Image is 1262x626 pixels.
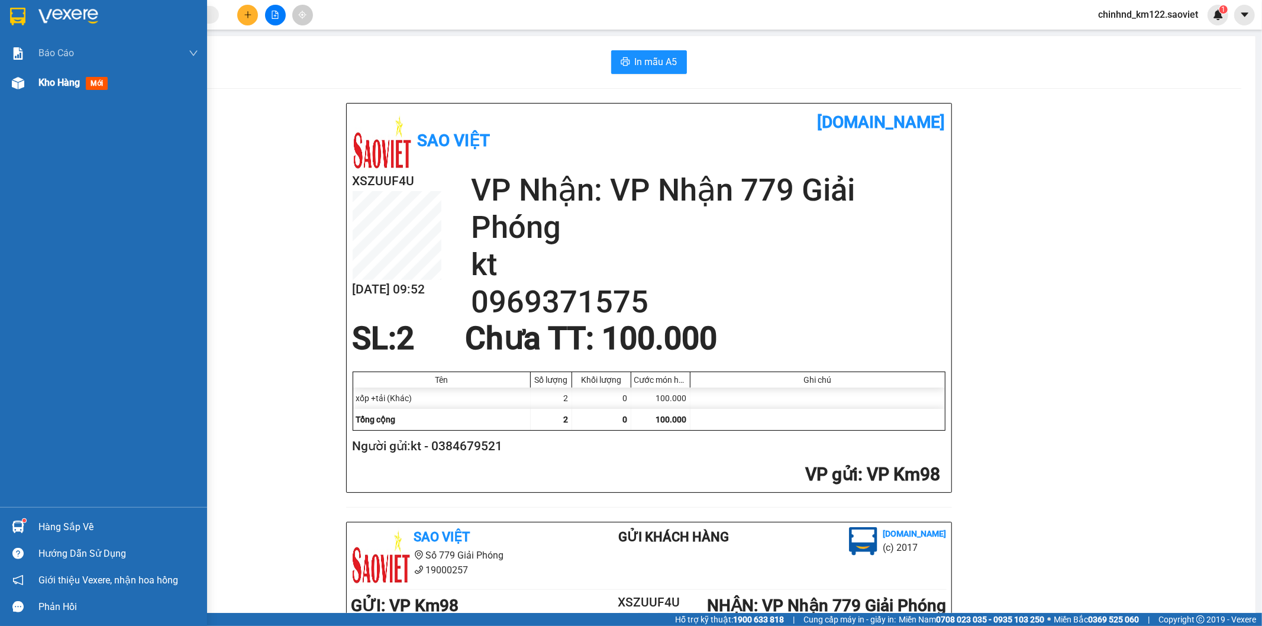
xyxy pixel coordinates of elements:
button: caret-down [1234,5,1255,25]
span: copyright [1196,615,1205,624]
h2: kt [471,246,945,283]
span: caret-down [1240,9,1250,20]
div: 2 [531,388,572,409]
span: down [189,49,198,58]
img: warehouse-icon [12,77,24,89]
span: message [12,601,24,612]
span: 100.000 [656,415,687,424]
li: (c) 2017 [883,540,947,555]
img: logo.jpg [849,527,877,556]
div: Số lượng [534,375,569,385]
div: 0 [572,388,631,409]
b: GỬI : VP Km98 [351,596,459,615]
div: Ghi chú [693,375,942,385]
b: Sao Việt [414,530,470,544]
span: Giới thiệu Vexere, nhận hoa hồng [38,573,178,588]
span: | [1148,613,1150,626]
img: solution-icon [12,47,24,60]
button: file-add [265,5,286,25]
h2: XSZUUF4U [599,593,699,612]
b: [DOMAIN_NAME] [883,529,947,538]
h2: : VP Km98 [353,463,941,487]
div: Phản hồi [38,598,198,616]
b: Sao Việt [418,131,490,150]
div: Hướng dẫn sử dụng [38,545,198,563]
div: Tên [356,375,527,385]
img: logo-vxr [10,8,25,25]
h2: VP Nhận: VP Nhận 779 Giải Phóng [471,172,945,246]
button: plus [237,5,258,25]
img: logo.jpg [353,112,412,172]
span: 2 [397,320,415,357]
span: ⚪️ [1047,617,1051,622]
span: Miền Bắc [1054,613,1139,626]
h2: Người gửi: kt - 0384679521 [353,437,941,456]
h2: [DATE] 09:52 [353,280,441,299]
span: question-circle [12,548,24,559]
span: notification [12,575,24,586]
img: warehouse-icon [12,521,24,533]
b: Gửi khách hàng [618,530,729,544]
span: Cung cấp máy in - giấy in: [803,613,896,626]
span: file-add [271,11,279,19]
div: Hàng sắp về [38,518,198,536]
span: Báo cáo [38,46,74,60]
sup: 1 [22,519,26,522]
img: icon-new-feature [1213,9,1224,20]
span: 2 [564,415,569,424]
div: xốp +tải (Khác) [353,388,531,409]
span: | [793,613,795,626]
b: NHẬN : VP Nhận 779 Giải Phóng [707,596,946,615]
span: mới [86,77,108,90]
h2: XSZUUF4U [353,172,441,191]
span: 0 [623,415,628,424]
span: Kho hàng [38,77,80,88]
strong: 0369 525 060 [1088,615,1139,624]
strong: 0708 023 035 - 0935 103 250 [936,615,1044,624]
b: [DOMAIN_NAME] [818,112,945,132]
span: VP gửi [806,464,858,485]
li: Số 779 Giải Phóng [351,548,572,563]
button: aim [292,5,313,25]
span: phone [414,565,424,575]
img: logo.jpg [351,527,411,586]
span: plus [244,11,252,19]
span: environment [414,550,424,560]
sup: 1 [1219,5,1228,14]
span: In mẫu A5 [635,54,677,69]
span: Hỗ trợ kỹ thuật: [675,613,784,626]
span: aim [298,11,306,19]
div: 100.000 [631,388,690,409]
div: Cước món hàng [634,375,687,385]
span: chinhnd_km122.saoviet [1089,7,1208,22]
span: printer [621,57,630,68]
h2: 0969371575 [471,283,945,321]
div: Chưa TT : 100.000 [458,321,724,356]
div: Khối lượng [575,375,628,385]
span: Miền Nam [899,613,1044,626]
li: 19000257 [351,563,572,577]
strong: 1900 633 818 [733,615,784,624]
span: SL: [353,320,397,357]
span: Tổng cộng [356,415,396,424]
button: printerIn mẫu A5 [611,50,687,74]
span: 1 [1221,5,1225,14]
